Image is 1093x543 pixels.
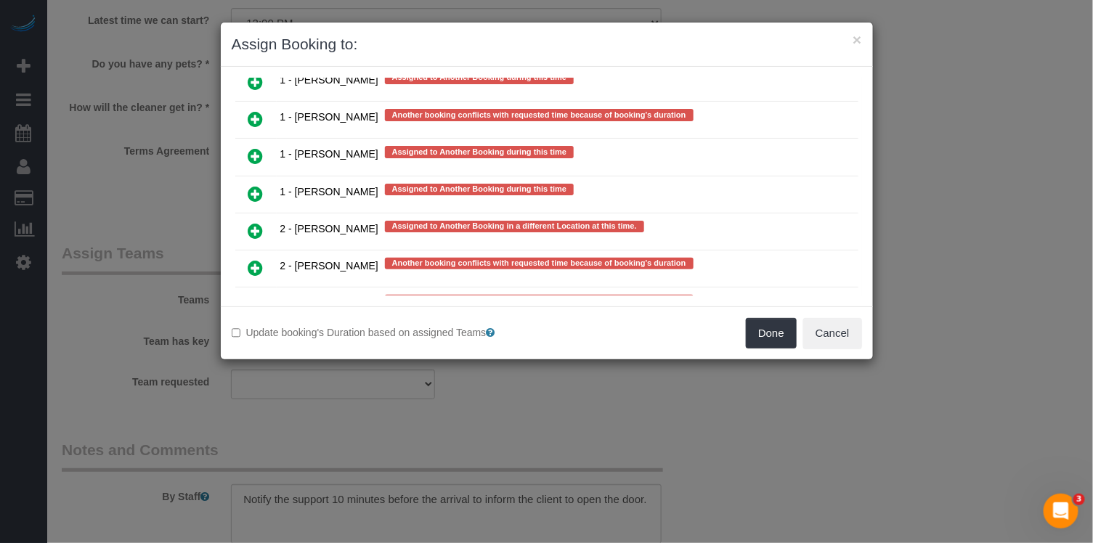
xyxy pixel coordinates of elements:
input: Update booking's Duration based on assigned Teams [232,328,241,338]
span: 1 - [PERSON_NAME] [280,75,378,86]
span: 1 - [PERSON_NAME] [280,149,378,160]
label: Update booking's Duration based on assigned Teams [232,325,536,340]
span: 2 - [PERSON_NAME] [280,223,378,234]
span: 1 - [PERSON_NAME] [280,112,378,123]
span: 2 - [PERSON_NAME] [280,260,378,271]
span: Another booking conflicts with requested time because of booking's duration [385,109,694,121]
span: Another booking conflicts with requested time because of booking's duration [385,295,694,306]
span: Another booking conflicts with requested time because of booking's duration [385,258,694,269]
span: Assigned to Another Booking in a different Location at this time. [385,221,644,232]
span: Assigned to Another Booking during this time [385,146,574,158]
span: 1 - [PERSON_NAME] [280,186,378,197]
button: × [853,32,861,47]
span: Assigned to Another Booking during this time [385,184,574,195]
button: Cancel [803,318,862,348]
button: Done [746,318,797,348]
h3: Assign Booking to: [232,33,862,55]
iframe: Intercom live chat [1044,494,1078,528]
span: Assigned to Another Booking during this time [385,72,574,83]
span: 3 [1073,494,1085,505]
